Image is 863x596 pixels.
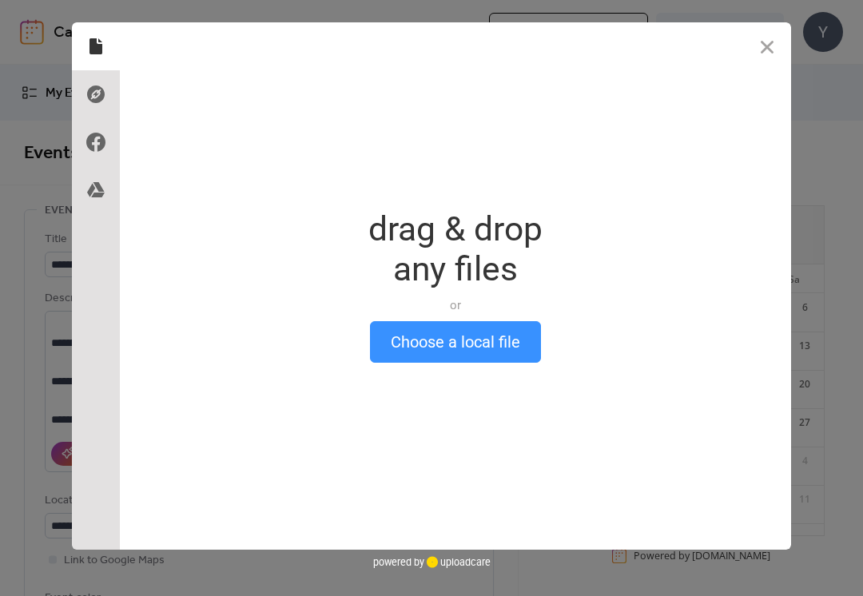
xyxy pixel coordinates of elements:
[373,550,491,574] div: powered by
[72,70,120,118] div: Direct Link
[72,166,120,214] div: Google Drive
[370,321,541,363] button: Choose a local file
[424,556,491,568] a: uploadcare
[368,297,543,313] div: or
[72,118,120,166] div: Facebook
[368,209,543,289] div: drag & drop any files
[72,22,120,70] div: Local Files
[743,22,791,70] button: Close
